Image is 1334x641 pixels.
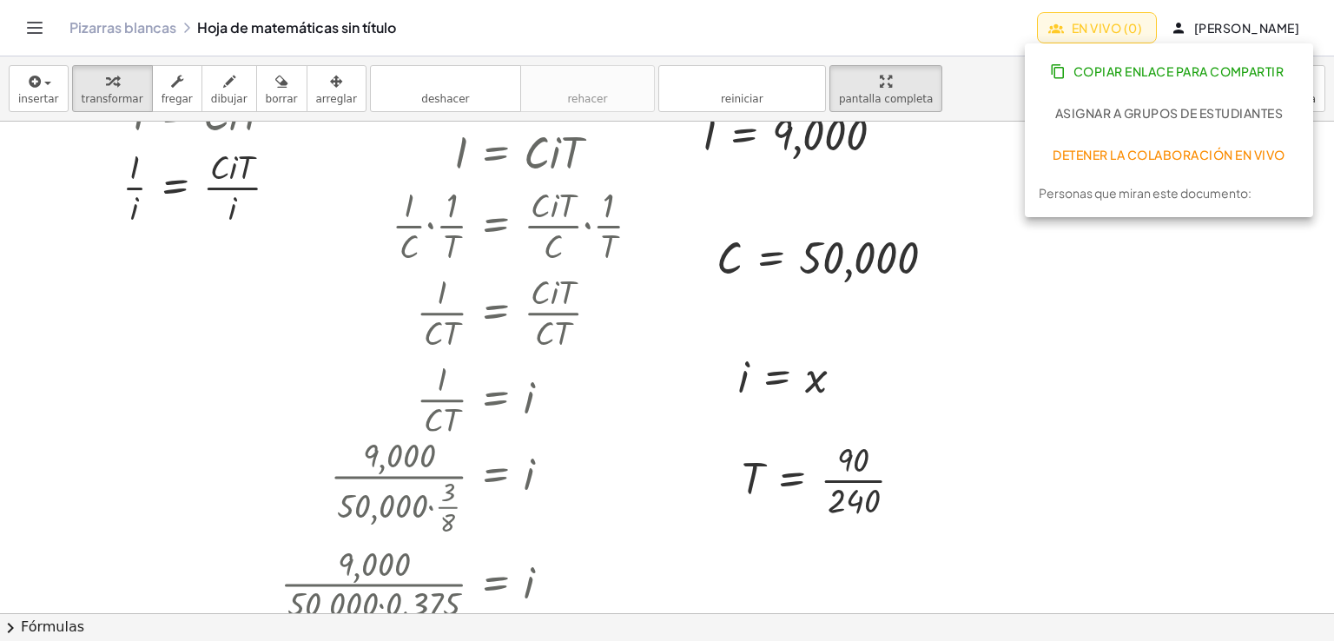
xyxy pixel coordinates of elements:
font: rehacer [530,73,645,89]
button: rehacerrehacer [520,65,655,112]
a: Pizarras blancas [69,19,176,36]
font: refrescar [668,73,816,89]
button: Copiar enlace para compartir [1039,56,1299,87]
button: pantalla completa [829,65,943,112]
button: transformar [72,65,153,112]
button: refrescarreiniciar [658,65,826,112]
font: rehacer [567,93,607,105]
button: fregar [152,65,202,112]
font: reiniciar [721,93,763,105]
font: Copiar enlace para compartir [1073,63,1284,79]
button: [PERSON_NAME] [1160,12,1313,43]
font: En vivo (0) [1072,20,1142,36]
button: Cambiar navegación [21,14,49,42]
font: fregar [162,93,193,105]
font: pantalla completa [839,93,934,105]
button: borrar [256,65,307,112]
font: Asignar a grupos de estudiantes [1055,105,1283,121]
button: Asignar a grupos de estudiantes [1039,97,1299,129]
font: deshacer [380,73,512,89]
font: deshacer [421,93,469,105]
button: Detener la colaboración en vivo [1039,139,1299,170]
button: insertar [9,65,69,112]
button: arreglar [307,65,367,112]
font: Pizarras blancas [69,18,176,36]
button: deshacerdeshacer [370,65,521,112]
font: transformar [82,93,143,105]
button: En vivo (0) [1037,12,1157,43]
font: Detener la colaboración en vivo [1053,147,1284,162]
button: dibujar [201,65,257,112]
font: dibujar [211,93,248,105]
font: Personas que miran este documento: [1039,185,1251,201]
font: borrar [266,93,298,105]
font: [PERSON_NAME] [1194,20,1299,36]
font: Fórmulas [21,618,84,635]
font: insertar [18,93,59,105]
font: arreglar [316,93,357,105]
